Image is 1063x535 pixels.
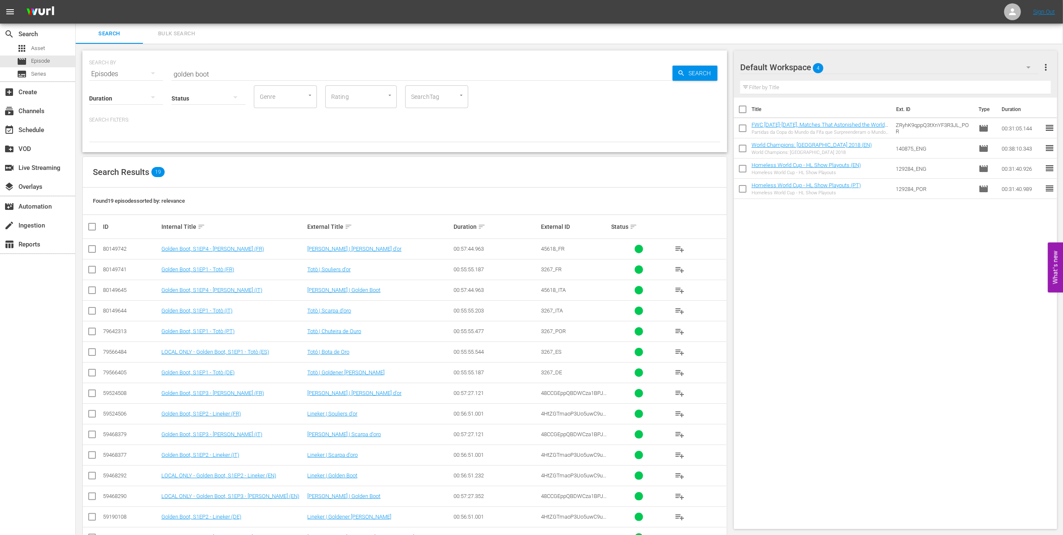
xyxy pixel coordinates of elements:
[1045,123,1055,133] span: reorder
[675,368,685,378] span: playlist_add
[541,411,606,423] span: 4HtZGTmaoP3Uo5uwC9uoex_FR
[103,223,159,230] div: ID
[541,431,607,444] span: 48CCGEppQBDWCza1BPJp41_ITA
[454,514,538,520] div: 00:56:51.001
[478,223,485,230] span: sort
[541,369,562,376] span: 3267_DE
[998,159,1045,179] td: 00:31:40.926
[161,307,232,314] a: Golden Boot, S1EP1 - Totò (IT)
[670,404,690,424] button: playlist_add
[454,349,538,355] div: 00:55:55.544
[307,307,351,314] a: Totò | Scarpa d'oro
[307,390,401,396] a: [PERSON_NAME] | [PERSON_NAME] d'or
[998,138,1045,159] td: 00:38:10.343
[892,138,976,159] td: 140875_ENG
[675,244,685,254] span: playlist_add
[103,287,159,293] div: 80149645
[103,472,159,479] div: 59468292
[4,182,14,192] span: Overlays
[93,198,185,204] span: Found 19 episodes sorted by: relevance
[161,493,299,499] a: LOCAL ONLY - Golden Boot, S1EP3 - [PERSON_NAME] (EN)
[4,125,14,135] span: Schedule
[541,390,607,403] span: 48CCGEppQBDWCza1BPJp41_FR
[541,287,566,293] span: 45618_ITA
[17,56,27,66] span: Episode
[675,285,685,295] span: playlist_add
[454,452,538,458] div: 00:56:51.001
[103,369,159,376] div: 79566405
[670,445,690,465] button: playlist_add
[541,328,566,334] span: 3267_POR
[670,321,690,342] button: playlist_add
[345,223,352,230] span: sort
[675,491,685,501] span: playlist_add
[4,201,14,212] span: Automation
[81,29,138,39] span: Search
[541,266,562,273] span: 3267_FR
[740,56,1039,79] div: Default Workspace
[454,307,538,314] div: 00:55:55.203
[454,390,538,396] div: 00:57:27.121
[675,326,685,336] span: playlist_add
[979,164,989,174] span: Episode
[307,328,361,334] a: Totò | Chuteira de Ouro
[541,472,606,485] span: 4HtZGTmaoP3Uo5uwC9uoex_ENG
[1045,163,1055,173] span: reorder
[454,222,538,232] div: Duration
[1048,243,1063,293] button: Open Feedback Widget
[161,452,239,458] a: Golden Boot, S1EP2 - Lineker (IT)
[541,349,562,355] span: 3267_ES
[670,424,690,445] button: playlist_add
[103,246,159,252] div: 80149742
[454,246,538,252] div: 00:57:44.963
[103,493,159,499] div: 59468290
[541,514,606,526] span: 4HtZGTmaoP3Uo5uwC9uoex_DE
[675,388,685,398] span: playlist_add
[752,122,889,134] a: FWC [DATE]-[DATE], Matches That Astonished the World 8 (PT)
[5,7,15,17] span: menu
[892,159,976,179] td: 129284_ENG
[307,287,380,293] a: [PERSON_NAME] | Golden Boot
[752,182,861,188] a: Homeless World Cup - HL Show Playouts (PT)
[161,287,262,293] a: Golden Boot, S1EP4 - [PERSON_NAME] (IT)
[752,98,891,121] th: Title
[670,280,690,300] button: playlist_add
[454,328,538,334] div: 00:55:55.477
[670,363,690,383] button: playlist_add
[675,450,685,460] span: playlist_add
[161,514,241,520] a: Golden Boot, S1EP2 - Lineker (DE)
[148,29,205,39] span: Bulk Search
[161,369,235,376] a: Golden Boot, S1EP1 - Totò (DE)
[161,266,234,273] a: Golden Boot, S1EP1 - Totò (FR)
[4,106,14,116] span: Channels
[1041,57,1051,77] button: more_vert
[307,452,358,458] a: Lineker | Scarpa d'oro
[752,130,889,135] div: Partidas da Copa do Mundo da Fifa que Surpreenderam o Mundo 8
[103,452,159,458] div: 59468377
[454,411,538,417] div: 00:56:51.001
[752,162,861,168] a: Homeless World Cup - HL Show Playouts (EN)
[386,91,394,99] button: Open
[454,369,538,376] div: 00:55:55.187
[892,118,976,138] td: ZRyhK9qppQ3tXnYF3R3JL_POR
[752,150,872,155] div: World Champions: [GEOGRAPHIC_DATA] 2018
[892,179,976,199] td: 129284_POR
[670,301,690,321] button: playlist_add
[670,507,690,527] button: playlist_add
[161,222,305,232] div: Internal Title
[670,260,690,280] button: playlist_add
[675,347,685,357] span: playlist_add
[17,43,27,53] span: Asset
[307,411,357,417] a: Lineker | Souliers d'or
[89,117,720,124] p: Search Filters:
[161,472,276,479] a: LOCAL ONLY - Golden Boot, S1EP2 - Lineker (EN)
[675,429,685,440] span: playlist_add
[673,66,717,81] button: Search
[670,466,690,486] button: playlist_add
[103,307,159,314] div: 80149644
[891,98,973,121] th: Ext. ID
[979,143,989,154] span: Episode
[670,342,690,362] button: playlist_add
[103,411,159,417] div: 59524506
[161,431,262,437] a: Golden Boot, S1EP3 - [PERSON_NAME] (IT)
